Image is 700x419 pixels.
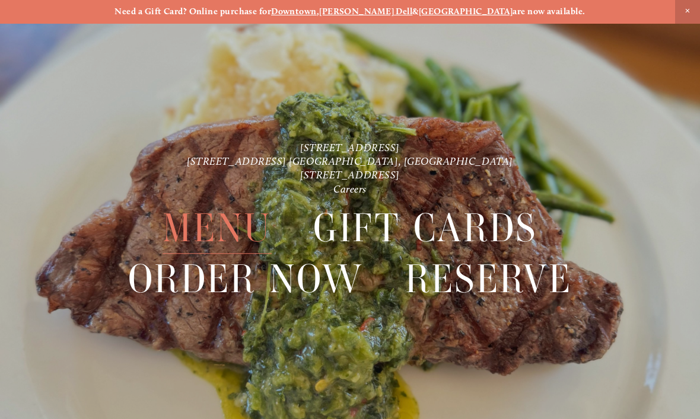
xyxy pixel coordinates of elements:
[313,203,537,254] span: Gift Cards
[419,6,513,17] a: [GEOGRAPHIC_DATA]
[300,169,400,181] a: [STREET_ADDRESS]
[271,6,317,17] a: Downtown
[128,254,363,305] a: Order Now
[313,203,537,253] a: Gift Cards
[319,6,412,17] a: [PERSON_NAME] Dell
[300,141,400,153] a: [STREET_ADDRESS]
[114,6,271,17] strong: Need a Gift Card? Online purchase for
[405,254,572,305] a: Reserve
[333,183,367,195] a: Careers
[163,203,271,253] a: Menu
[163,203,271,254] span: Menu
[187,155,513,167] a: [STREET_ADDRESS] [GEOGRAPHIC_DATA], [GEOGRAPHIC_DATA]
[412,6,418,17] strong: &
[317,6,319,17] strong: ,
[513,6,585,17] strong: are now available.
